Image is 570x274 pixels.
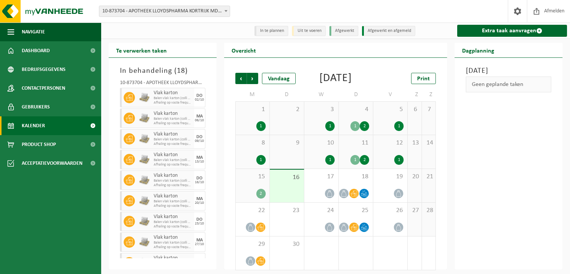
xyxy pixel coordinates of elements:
span: Balen vlak karton (colli bestelwagen) [154,179,192,183]
span: 24 [308,206,335,215]
div: 1 [325,155,335,165]
div: MA [196,114,203,119]
img: LP-PA-00000-WDN-11 [139,236,150,248]
span: 1 [239,105,266,114]
a: Print [411,73,436,84]
span: Afhaling op vaste frequentie [154,183,192,188]
span: 11 [343,139,369,147]
img: LP-PA-00000-WDN-11 [139,216,150,227]
span: Vlak karton [154,173,192,179]
div: 27/10 [195,242,204,246]
h2: Dagplanning [455,43,502,57]
div: 23/10 [195,222,204,226]
div: 1 [394,155,404,165]
span: Vorige [235,73,247,84]
img: LP-PA-00000-WDN-11 [139,113,150,124]
td: Z [408,88,422,101]
div: 2 [360,121,369,131]
span: Balen vlak karton (colli bestelwagen) [154,158,192,163]
span: Bedrijfsgegevens [22,60,66,79]
div: MA [196,155,203,160]
span: 25 [343,206,369,215]
span: Afhaling op vaste frequentie [154,101,192,105]
div: 16/10 [195,181,204,184]
span: Balen vlak karton (colli bestelwagen) [154,96,192,101]
span: Afhaling op vaste frequentie [154,204,192,208]
span: 18 [177,67,185,75]
span: 5 [377,105,404,114]
span: 7 [426,105,432,114]
li: Afgewerkt en afgemeld [362,26,415,36]
img: LP-PA-00000-WDN-11 [139,257,150,268]
span: 17 [308,173,335,181]
div: MA [196,197,203,201]
img: LP-PA-00000-WDN-11 [139,133,150,145]
div: 10-873704 - APOTHEEK LLOYDSPHARMA KORTRIJK MDD - [GEOGRAPHIC_DATA] [120,80,205,88]
div: 1 [350,121,360,131]
a: Extra taak aanvragen [457,25,567,37]
span: Gebruikers [22,98,50,116]
span: Afhaling op vaste frequentie [154,224,192,229]
span: Print [417,76,430,82]
span: 9 [274,139,300,147]
span: Vlak karton [154,90,192,96]
span: Vlak karton [154,255,192,261]
span: 14 [426,139,432,147]
span: Afhaling op vaste frequentie [154,142,192,146]
h2: Te verwerken taken [109,43,174,57]
span: 10-873704 - APOTHEEK LLOYDSPHARMA KORTRIJK MDD - KORTRIJK [99,6,230,17]
div: 2 [256,189,266,199]
div: Vandaag [262,73,296,84]
span: Balen vlak karton (colli bestelwagen) [154,117,192,121]
img: LP-PA-00000-WDN-11 [139,195,150,206]
span: 6 [411,105,417,114]
li: In te plannen [254,26,288,36]
div: DO [196,176,202,181]
td: D [339,88,373,101]
span: Vlak karton [154,193,192,199]
td: W [304,88,339,101]
span: Vlak karton [154,214,192,220]
span: 4 [343,105,369,114]
span: 26 [377,206,404,215]
div: DO [196,217,202,222]
td: M [235,88,270,101]
td: D [270,88,304,101]
td: Z [422,88,436,101]
div: 1 [350,155,360,165]
span: 15 [239,173,266,181]
span: Product Shop [22,135,56,154]
img: LP-PA-00000-WDN-11 [139,154,150,165]
span: 22 [239,206,266,215]
div: DO [196,93,202,98]
span: Afhaling op vaste frequentie [154,245,192,250]
div: 1 [325,121,335,131]
span: 13 [411,139,417,147]
span: Afhaling op vaste frequentie [154,163,192,167]
span: Kalender [22,116,45,135]
span: Navigatie [22,23,45,41]
li: Uit te voeren [292,26,326,36]
h3: [DATE] [466,65,551,77]
div: 02/10 [195,98,204,102]
div: 06/10 [195,119,204,122]
span: Contactpersonen [22,79,65,98]
div: 1 [394,121,404,131]
div: 1 [256,121,266,131]
div: 20/10 [195,201,204,205]
span: 10-873704 - APOTHEEK LLOYDSPHARMA KORTRIJK MDD - KORTRIJK [99,6,230,17]
span: Vlak karton [154,111,192,117]
span: 20 [411,173,417,181]
span: Acceptatievoorwaarden [22,154,82,173]
span: 12 [377,139,404,147]
span: 16 [274,173,300,182]
img: LP-PA-00000-WDN-11 [139,92,150,103]
span: 29 [239,240,266,248]
span: Afhaling op vaste frequentie [154,121,192,126]
h3: In behandeling ( ) [120,65,205,77]
img: LP-PA-00000-WDN-11 [139,175,150,186]
span: 10 [308,139,335,147]
div: Geen geplande taken [466,77,551,92]
li: Afgewerkt [329,26,358,36]
span: Balen vlak karton (colli bestelwagen) [154,241,192,245]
